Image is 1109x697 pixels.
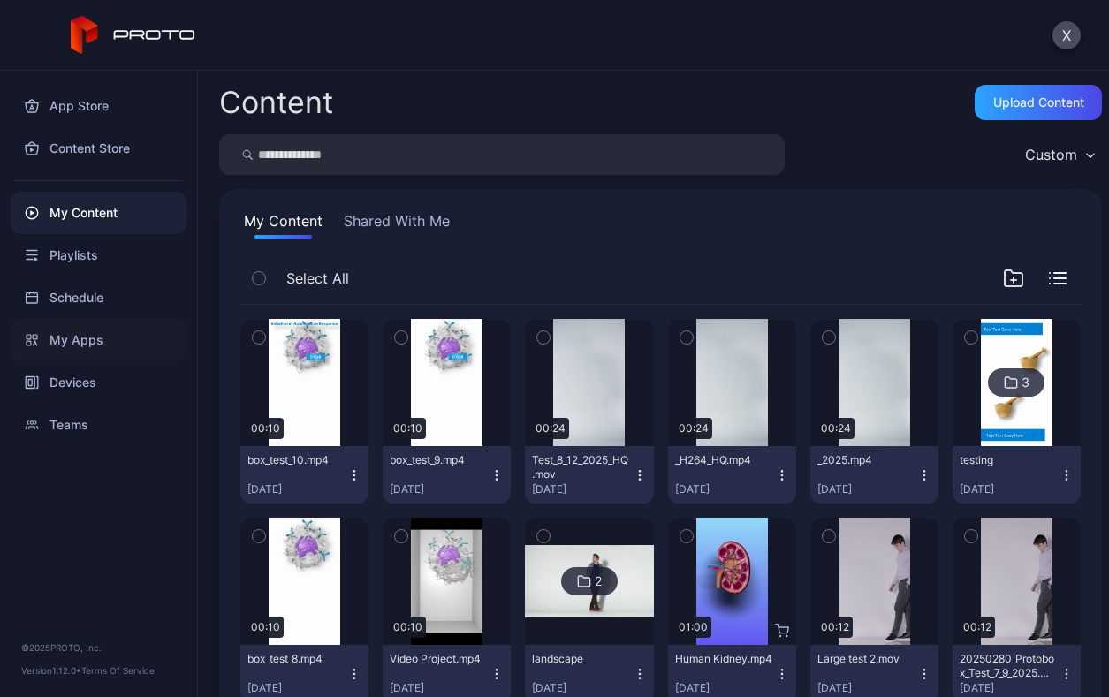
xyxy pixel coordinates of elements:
[11,277,186,319] a: Schedule
[668,446,796,504] button: _H264_HQ.mp4[DATE]
[11,319,186,361] a: My Apps
[525,446,653,504] button: Test_8_12_2025_HQ.mov[DATE]
[247,681,347,695] div: [DATE]
[675,453,772,467] div: _H264_HQ.mp4
[240,210,326,239] button: My Content
[960,681,1060,695] div: [DATE]
[532,482,632,496] div: [DATE]
[1016,134,1102,175] button: Custom
[675,681,775,695] div: [DATE]
[247,482,347,496] div: [DATE]
[675,652,772,666] div: Human Kidney.mp4
[11,404,186,446] a: Teams
[219,87,333,117] div: Content
[532,652,629,666] div: landscape
[390,681,490,695] div: [DATE]
[286,268,349,289] span: Select All
[247,652,345,666] div: box_test_8.mp4
[817,652,915,666] div: Large test 2.mov
[817,453,915,467] div: _2025.mp4
[383,446,511,504] button: box_test_9.mp4[DATE]
[960,482,1060,496] div: [DATE]
[11,85,186,127] a: App Store
[975,85,1102,120] button: Upload Content
[960,652,1057,680] div: 20250280_Protobox_Test_7_9_2025.mp4
[390,482,490,496] div: [DATE]
[953,446,1081,504] button: testing[DATE]
[532,453,629,481] div: Test_8_12_2025_HQ.mov
[81,665,155,676] a: Terms Of Service
[11,234,186,277] a: Playlists
[675,482,775,496] div: [DATE]
[960,453,1057,467] div: testing
[817,482,917,496] div: [DATE]
[240,446,368,504] button: box_test_10.mp4[DATE]
[11,192,186,234] a: My Content
[1025,146,1077,163] div: Custom
[532,681,632,695] div: [DATE]
[340,210,453,239] button: Shared With Me
[390,652,487,666] div: Video Project.mp4
[595,573,602,589] div: 2
[1052,21,1081,49] button: X
[247,453,345,467] div: box_test_10.mp4
[11,361,186,404] a: Devices
[21,665,81,676] span: Version 1.12.0 •
[1022,375,1029,390] div: 3
[817,681,917,695] div: [DATE]
[810,446,938,504] button: _2025.mp4[DATE]
[21,640,176,655] div: © 2025 PROTO, Inc.
[993,95,1084,110] div: Upload Content
[11,127,186,170] a: Content Store
[390,453,487,467] div: box_test_9.mp4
